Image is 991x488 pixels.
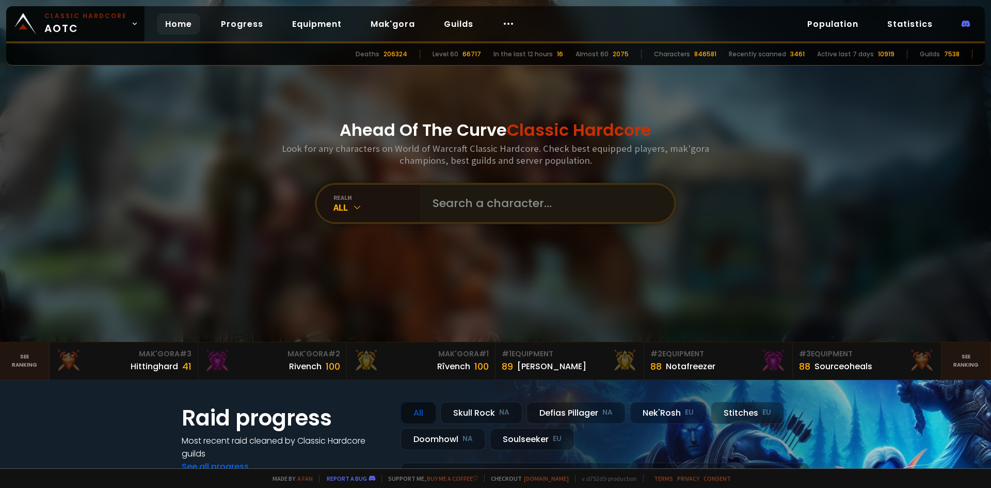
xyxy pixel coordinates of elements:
a: #1Equipment89[PERSON_NAME] [495,342,644,380]
div: Equipment [650,349,786,359]
a: Mak'Gora#1Rîvench100 [347,342,495,380]
div: Mak'Gora [56,349,191,359]
div: Deaths [356,50,379,59]
a: a fan [297,475,313,482]
a: Progress [213,13,271,35]
div: 100 [474,359,489,373]
div: 66717 [462,50,481,59]
small: EU [685,407,694,418]
div: Hittinghard [131,360,178,373]
div: 89 [502,359,513,373]
div: All [333,201,420,213]
div: Nek'Rosh [630,402,707,424]
a: #2Equipment88Notafreezer [644,342,793,380]
div: 7538 [944,50,960,59]
div: Soulseeker [490,428,574,450]
span: v. d752d5 - production [575,475,637,482]
div: Defias Pillager [526,402,626,424]
div: Mak'Gora [204,349,340,359]
input: Search a character... [426,185,662,222]
h1: Raid progress [182,402,388,434]
div: Sourceoheals [814,360,872,373]
div: Equipment [799,349,935,359]
div: Doomhowl [401,428,486,450]
div: 846581 [694,50,716,59]
div: 2075 [613,50,629,59]
div: 88 [650,359,662,373]
div: Skull Rock [440,402,522,424]
a: Consent [704,475,731,482]
a: Mak'Gora#2Rivench100 [198,342,347,380]
div: In the last 12 hours [493,50,553,59]
a: Privacy [677,475,699,482]
a: Population [799,13,867,35]
div: 206324 [383,50,407,59]
span: # 2 [328,349,340,359]
div: Stitches [711,402,784,424]
div: 100 [326,359,340,373]
div: Guilds [920,50,940,59]
div: Notafreezer [666,360,715,373]
div: Active last 7 days [817,50,874,59]
span: Made by [266,475,313,482]
span: AOTC [44,11,127,36]
a: Report a bug [327,475,367,482]
div: Almost 60 [576,50,609,59]
div: 16 [557,50,563,59]
div: 88 [799,359,810,373]
div: Rîvench [437,360,470,373]
a: [DOMAIN_NAME] [524,475,569,482]
div: Level 60 [433,50,458,59]
span: # 1 [479,349,489,359]
a: Home [157,13,200,35]
a: Equipment [284,13,350,35]
small: NA [462,434,473,444]
a: Mak'Gora#3Hittinghard41 [50,342,198,380]
div: Equipment [502,349,637,359]
a: Seeranking [941,342,991,380]
a: #3Equipment88Sourceoheals [793,342,941,380]
div: Rivench [289,360,322,373]
div: 3461 [790,50,805,59]
div: Recently scanned [729,50,786,59]
h3: Look for any characters on World of Warcraft Classic Hardcore. Check best equipped players, mak'g... [278,143,713,166]
a: Classic HardcoreAOTC [6,6,145,41]
span: Checkout [484,475,569,482]
div: [PERSON_NAME] [517,360,586,373]
span: Classic Hardcore [507,118,651,141]
div: realm [333,194,420,201]
h4: Most recent raid cleaned by Classic Hardcore guilds [182,434,388,460]
div: 41 [182,359,191,373]
h1: Ahead Of The Curve [340,118,651,143]
div: 10919 [878,50,894,59]
div: All [401,402,436,424]
span: Support me, [381,475,478,482]
a: Mak'gora [362,13,423,35]
span: # 3 [180,349,191,359]
a: Statistics [879,13,941,35]
span: # 3 [799,349,811,359]
a: Terms [654,475,673,482]
div: Characters [654,50,690,59]
small: Classic Hardcore [44,11,127,21]
a: See all progress [182,461,249,473]
span: # 2 [650,349,662,359]
a: Buy me a coffee [427,475,478,482]
span: # 1 [502,349,512,359]
small: NA [499,407,509,418]
small: EU [553,434,562,444]
a: Guilds [436,13,482,35]
div: Mak'Gora [353,349,489,359]
small: NA [602,407,613,418]
small: EU [762,407,771,418]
